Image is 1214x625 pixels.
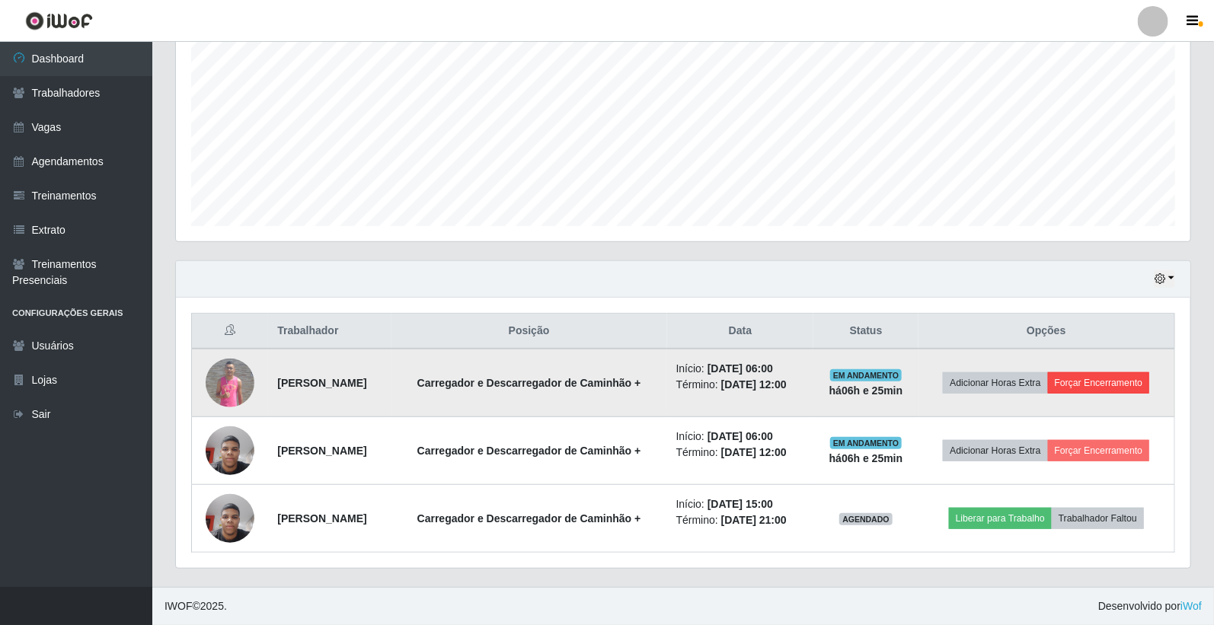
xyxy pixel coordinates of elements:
[417,445,641,457] strong: Carregador e Descarregador de Caminhão +
[277,445,366,457] strong: [PERSON_NAME]
[918,314,1175,349] th: Opções
[943,372,1047,394] button: Adicionar Horas Extra
[676,512,805,528] li: Término:
[1052,508,1144,529] button: Trabalhador Faltou
[206,486,254,550] img: 1751571336809.jpeg
[949,508,1052,529] button: Liberar para Trabalho
[1098,598,1202,614] span: Desenvolvido por
[676,496,805,512] li: Início:
[708,430,773,442] time: [DATE] 06:00
[943,440,1047,461] button: Adicionar Horas Extra
[830,369,903,381] span: EM ANDAMENTO
[676,429,805,445] li: Início:
[206,418,254,483] img: 1751571336809.jpeg
[676,445,805,461] li: Término:
[25,11,93,30] img: CoreUI Logo
[830,437,903,449] span: EM ANDAMENTO
[391,314,667,349] th: Posição
[277,512,366,525] strong: [PERSON_NAME]
[1180,600,1202,612] a: iWof
[676,377,805,393] li: Término:
[721,514,787,526] time: [DATE] 21:00
[417,512,641,525] strong: Carregador e Descarregador de Caminhão +
[206,359,254,407] img: 1705532725952.jpeg
[165,600,193,612] span: IWOF
[829,384,903,397] strong: há 06 h e 25 min
[839,513,893,525] span: AGENDADO
[721,446,787,458] time: [DATE] 12:00
[1048,440,1150,461] button: Forçar Encerramento
[667,314,814,349] th: Data
[813,314,918,349] th: Status
[417,377,641,389] strong: Carregador e Descarregador de Caminhão +
[721,378,787,391] time: [DATE] 12:00
[708,362,773,375] time: [DATE] 06:00
[676,361,805,377] li: Início:
[165,598,227,614] span: © 2025 .
[277,377,366,389] strong: [PERSON_NAME]
[268,314,391,349] th: Trabalhador
[1048,372,1150,394] button: Forçar Encerramento
[829,452,903,464] strong: há 06 h e 25 min
[708,498,773,510] time: [DATE] 15:00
